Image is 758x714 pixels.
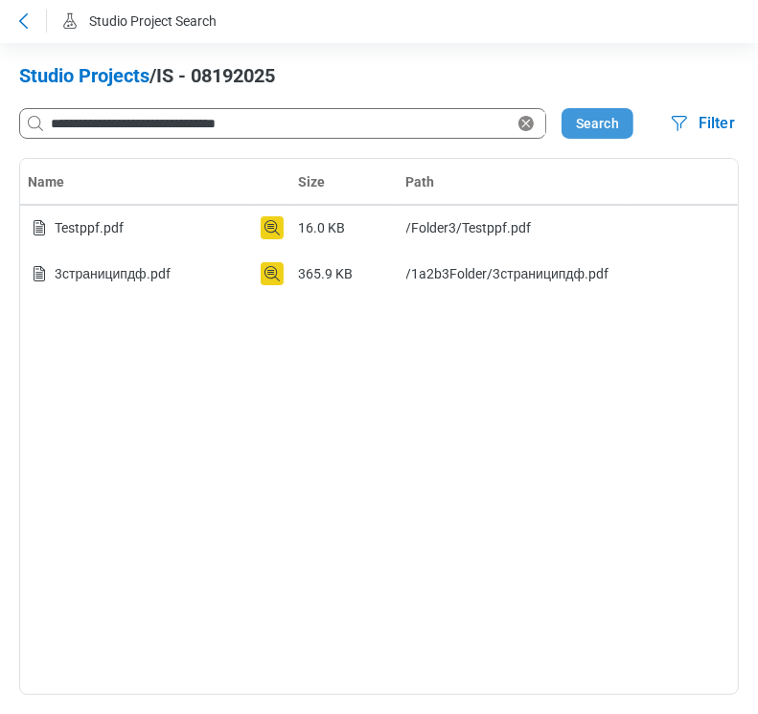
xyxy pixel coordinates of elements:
[28,216,51,239] svg: documents-icon
[55,264,171,283] div: 3страниципдф.pdf
[20,159,738,297] table: bb-data-table
[406,218,624,237] div: /Folder3/Testppf.pdf
[299,172,391,191] div: Size
[19,108,633,139] div: Clear searchSearch
[406,264,624,283] div: /1a2b3Folder/3страниципдф.pdf
[291,205,399,251] td: 16.0 KB
[660,108,743,139] button: Filter
[406,172,624,191] div: Path
[699,112,735,135] span: Filter
[28,172,245,191] div: Name
[28,262,51,285] svg: documents-icon
[89,13,217,29] span: Studio Project Search
[19,62,739,108] div: IS - 08192025
[149,64,156,87] span: /
[55,218,124,237] div: Testppf.pdf
[19,64,149,87] span: Studio Projects
[261,216,284,239] button: match-in-content
[515,112,545,135] div: Clear search
[291,251,399,297] td: 365.9 KB
[562,108,633,139] button: Search
[261,262,284,285] button: match-in-content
